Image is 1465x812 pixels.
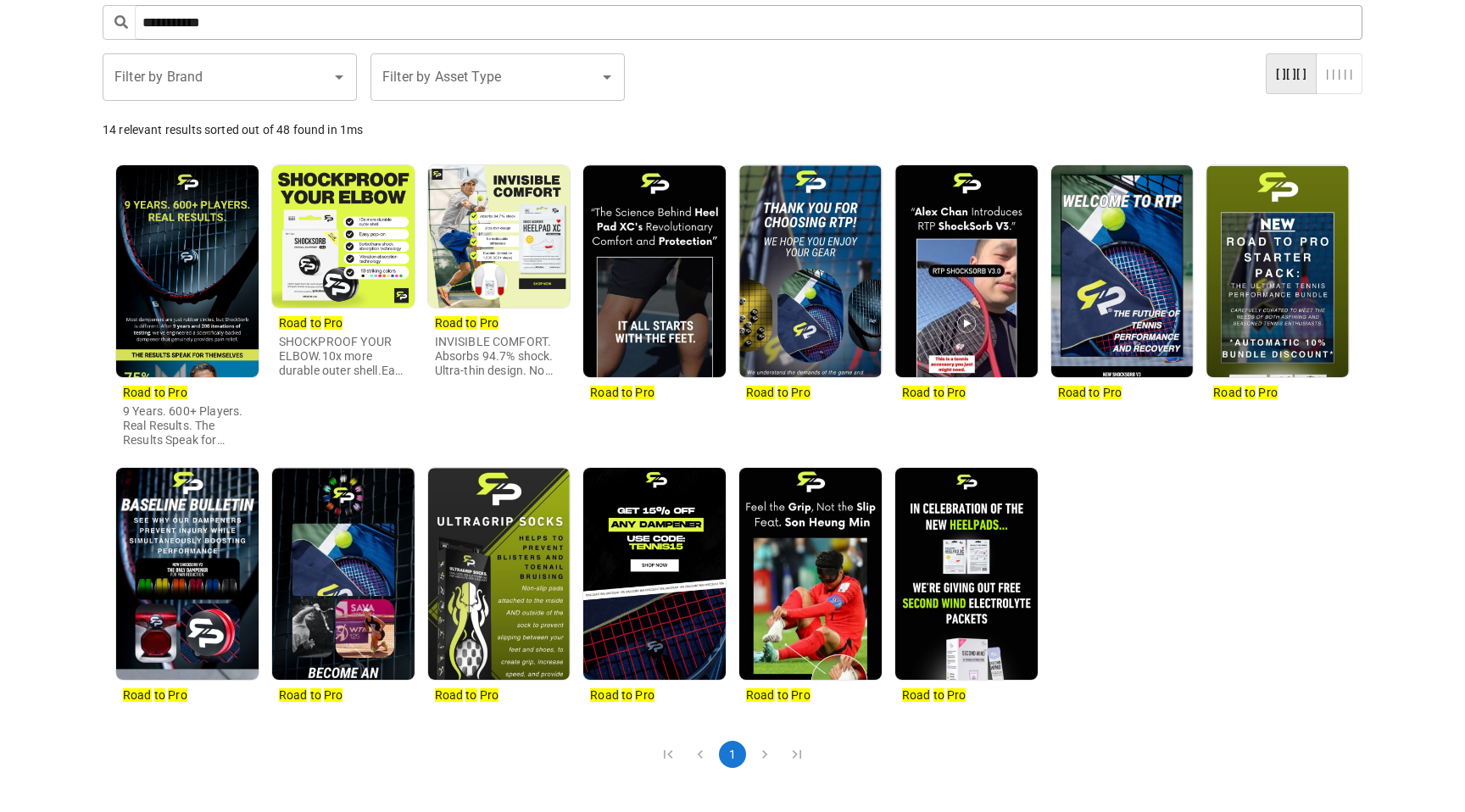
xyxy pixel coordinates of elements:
img: Image [739,468,882,680]
em: Road [902,688,931,702]
em: Road [435,688,464,702]
em: Road [435,316,464,330]
em: Road [123,688,152,702]
span: 14 relevant results sorted out of 48 found in 1ms [103,123,363,136]
img: Image [739,165,882,377]
em: to [310,688,321,702]
em: Pro [1103,386,1122,399]
em: Pro [635,688,654,702]
em: Road [279,688,308,702]
em: Road [746,688,775,702]
em: Pro [324,688,343,702]
em: Road [590,688,619,702]
button: Open [327,65,351,89]
div: layout toggle [1266,53,1362,95]
em: Pro [947,386,966,399]
em: Pro [791,386,810,399]
img: Image [428,165,571,308]
em: Pro [1258,386,1277,399]
em: to [777,688,788,702]
em: to [621,386,632,399]
em: to [1089,386,1100,399]
em: to [1245,386,1256,399]
em: Pro [791,688,810,702]
img: Image [895,165,1038,377]
em: to [465,688,476,702]
em: to [310,316,321,330]
em: to [933,688,944,702]
em: Pro [324,316,343,330]
em: Pro [480,688,499,702]
em: Road [1058,386,1087,399]
img: Image [1051,165,1194,377]
em: to [154,688,165,702]
em: Pro [947,688,966,702]
img: Image [116,165,259,377]
nav: pagination navigation [652,741,813,768]
em: to [621,688,632,702]
img: Image [428,468,571,680]
button: card layout [1266,53,1317,95]
img: Image [583,468,726,680]
span: SHOCKPROOF YOUR ELBOW.10x more durable outer shell.Easy pop-on.Sorbothane shock absorption techno... [279,335,408,462]
em: Pro [168,688,187,702]
img: Image [1206,165,1349,377]
em: Road [746,386,775,399]
em: Pro [168,386,187,399]
em: Road [1213,386,1242,399]
span: 9 Years. 600+ Players. Real Results. The Results Speak for Themselves. 75% Players reported reduc... [123,404,244,631]
em: Pro [635,386,654,399]
button: Open [595,65,619,89]
em: to [154,386,165,399]
em: Road [590,386,619,399]
em: to [777,386,788,399]
em: Road [279,316,308,330]
button: page 1 [719,741,746,768]
img: Image [272,165,415,308]
em: Road [902,386,931,399]
span: INVISIBLE COMFORT. Absorbs 94.7% shock. Ultra-thin design. No noticeable difference. Durable (tes... [435,335,554,434]
img: Image [272,468,415,680]
button: masonry layout [1316,53,1362,95]
em: to [933,386,944,399]
em: Road [123,386,152,399]
img: Image [583,165,726,377]
img: Image [116,468,259,680]
em: to [465,316,476,330]
img: Image [895,468,1038,680]
em: Pro [480,316,499,330]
